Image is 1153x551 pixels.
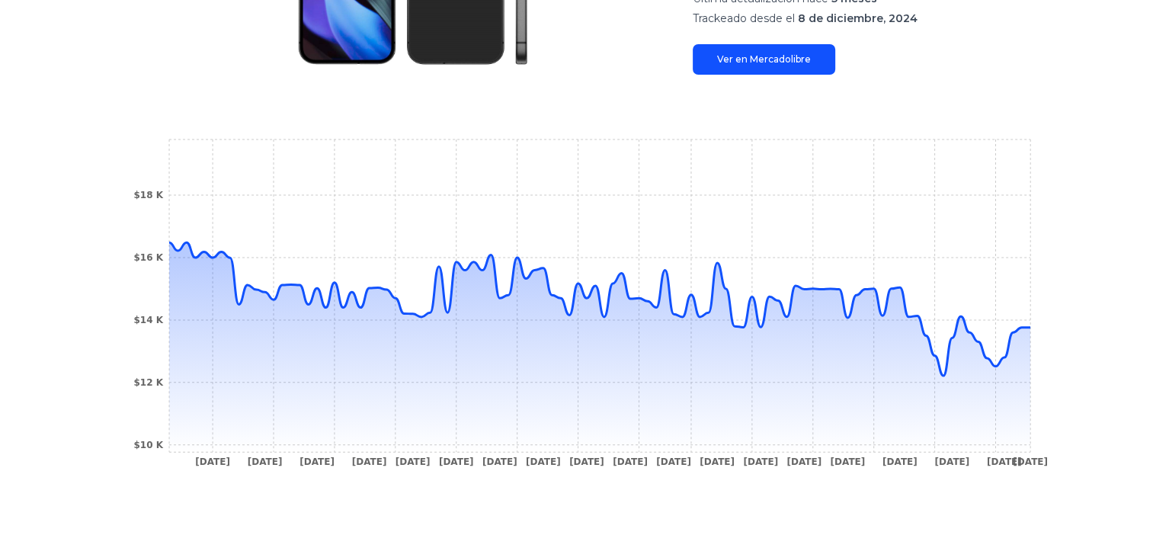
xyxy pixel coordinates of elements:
[525,456,560,467] tspan: [DATE]
[395,456,430,467] tspan: [DATE]
[299,456,335,467] tspan: [DATE]
[934,456,969,467] tspan: [DATE]
[830,456,865,467] tspan: [DATE]
[700,456,735,467] tspan: [DATE]
[882,456,917,467] tspan: [DATE]
[133,440,163,450] tspan: $10 K
[693,11,795,25] span: Trackeado desde el
[351,456,386,467] tspan: [DATE]
[247,456,282,467] tspan: [DATE]
[656,456,691,467] tspan: [DATE]
[786,456,822,467] tspan: [DATE]
[1013,456,1048,467] tspan: [DATE]
[133,377,163,388] tspan: $12 K
[693,44,835,75] a: Ver en Mercadolibre
[133,252,163,263] tspan: $16 K
[438,456,473,467] tspan: [DATE]
[798,11,918,25] span: 8 de diciembre, 2024
[195,456,230,467] tspan: [DATE]
[743,456,778,467] tspan: [DATE]
[986,456,1021,467] tspan: [DATE]
[613,456,648,467] tspan: [DATE]
[482,456,517,467] tspan: [DATE]
[133,315,163,325] tspan: $14 K
[133,190,163,200] tspan: $18 K
[569,456,604,467] tspan: [DATE]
